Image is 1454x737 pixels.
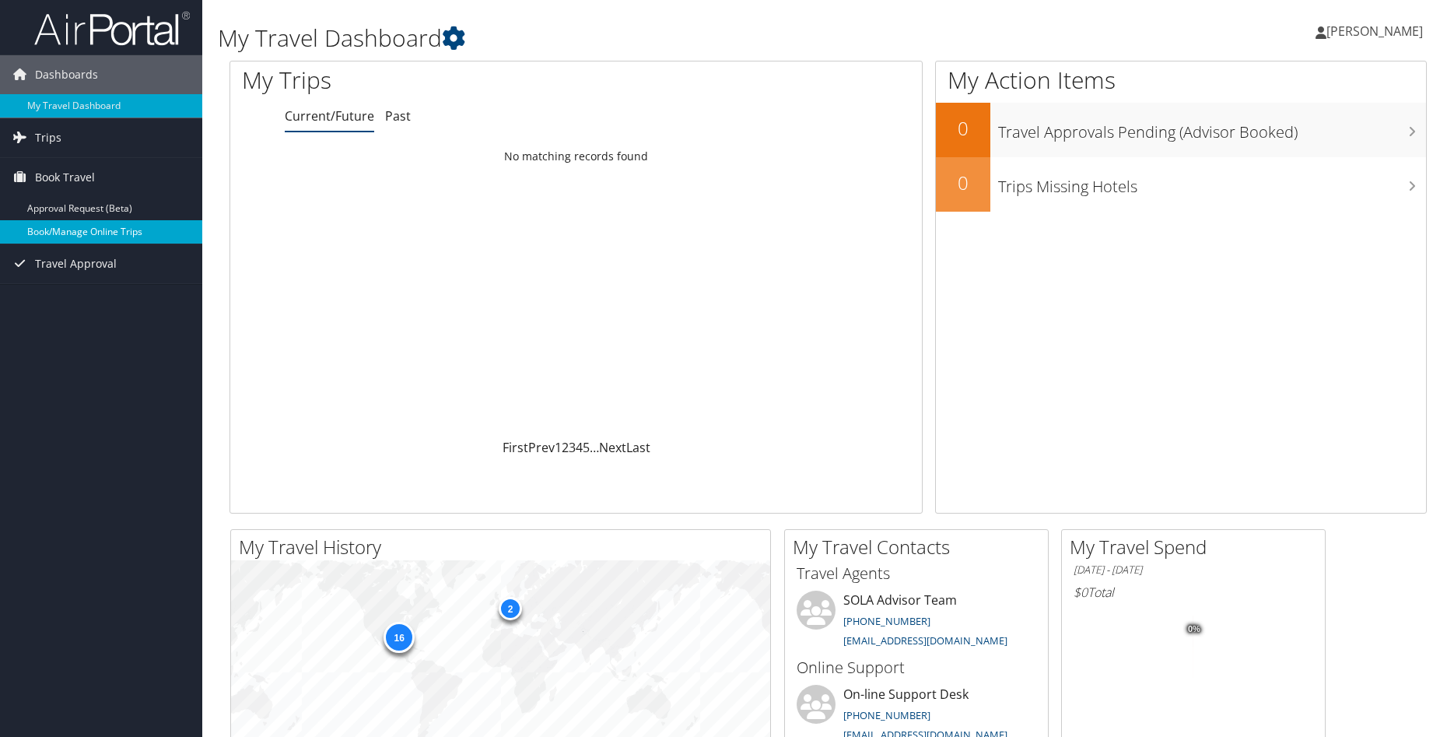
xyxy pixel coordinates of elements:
[797,657,1036,679] h3: Online Support
[499,596,522,619] div: 2
[599,439,626,456] a: Next
[843,633,1007,648] a: [EMAIL_ADDRESS][DOMAIN_NAME]
[626,439,650,456] a: Last
[503,439,528,456] a: First
[936,170,990,196] h2: 0
[35,158,95,197] span: Book Travel
[576,439,583,456] a: 4
[998,168,1427,198] h3: Trips Missing Hotels
[1070,534,1325,560] h2: My Travel Spend
[528,439,555,456] a: Prev
[218,22,1032,54] h1: My Travel Dashboard
[1326,23,1423,40] span: [PERSON_NAME]
[1074,584,1313,601] h6: Total
[1074,584,1088,601] span: $0
[285,107,374,125] a: Current/Future
[936,115,990,142] h2: 0
[936,103,1427,157] a: 0Travel Approvals Pending (Advisor Booked)
[590,439,599,456] span: …
[843,708,930,722] a: [PHONE_NUMBER]
[1074,563,1313,577] h6: [DATE] - [DATE]
[793,534,1048,560] h2: My Travel Contacts
[936,64,1427,97] h1: My Action Items
[569,439,576,456] a: 3
[998,114,1427,143] h3: Travel Approvals Pending (Advisor Booked)
[843,614,930,628] a: [PHONE_NUMBER]
[35,55,98,94] span: Dashboards
[242,64,622,97] h1: My Trips
[789,591,1044,655] li: SOLA Advisor Team
[239,534,770,560] h2: My Travel History
[562,439,569,456] a: 2
[230,142,922,170] td: No matching records found
[1188,624,1200,633] tspan: 0%
[385,107,411,125] a: Past
[35,118,61,157] span: Trips
[936,157,1427,212] a: 0Trips Missing Hotels
[797,563,1036,584] h3: Travel Agents
[555,439,562,456] a: 1
[583,439,590,456] a: 5
[1316,8,1438,54] a: [PERSON_NAME]
[34,10,190,47] img: airportal-logo.png
[35,244,117,283] span: Travel Approval
[384,622,415,653] div: 16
